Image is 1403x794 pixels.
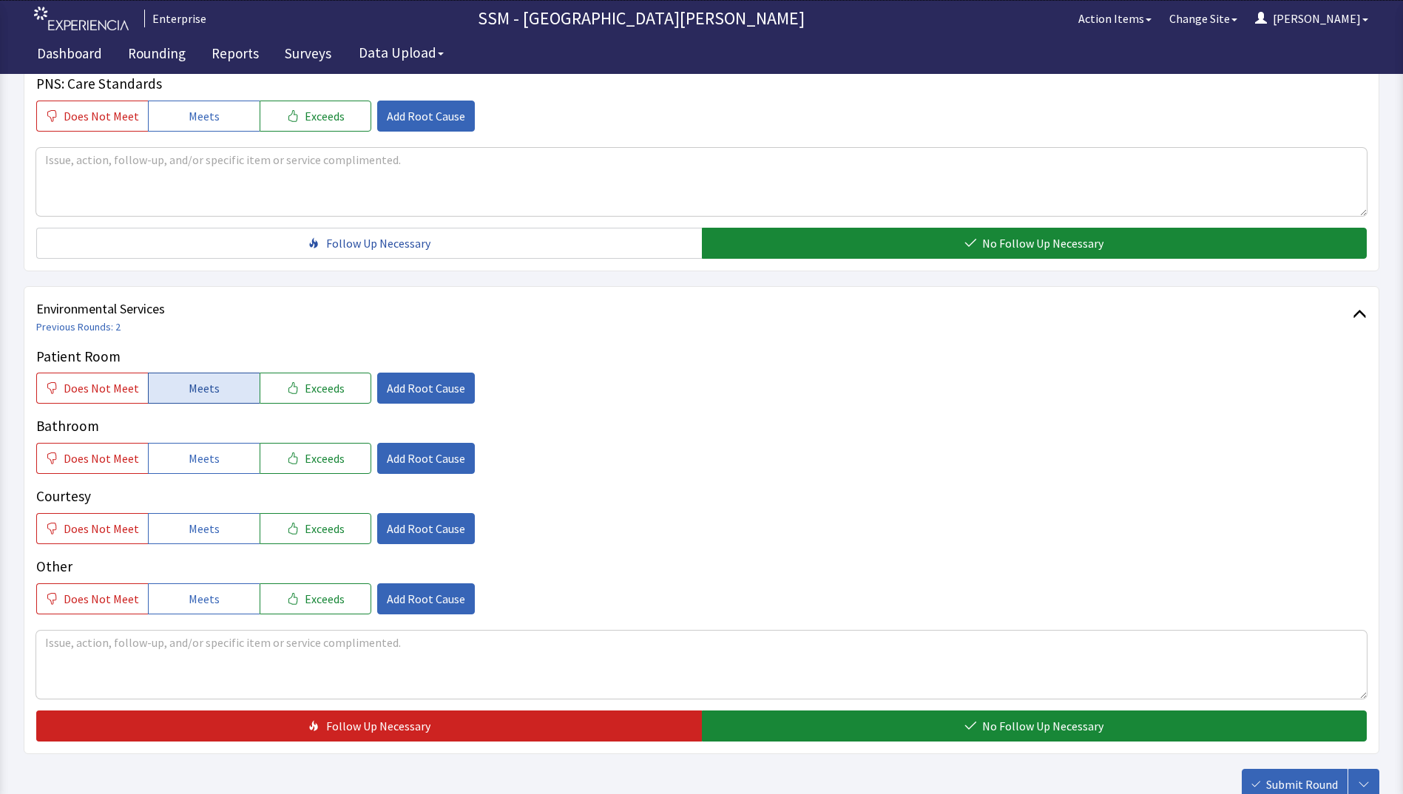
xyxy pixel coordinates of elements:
p: Bathroom [36,415,1367,437]
button: Add Root Cause [377,101,475,132]
button: Meets [148,443,260,474]
span: Follow Up Necessary [326,717,430,735]
span: Does Not Meet [64,590,139,608]
span: Exceeds [305,449,345,467]
span: Exceeds [305,379,345,397]
a: Surveys [274,37,342,74]
button: Change Site [1160,4,1246,33]
button: No Follow Up Necessary [702,228,1367,259]
span: No Follow Up Necessary [982,234,1103,252]
span: Add Root Cause [387,520,465,537]
span: Add Root Cause [387,379,465,397]
a: Rounding [117,37,197,74]
span: Does Not Meet [64,449,139,467]
span: Add Root Cause [387,590,465,608]
button: Add Root Cause [377,373,475,404]
button: Meets [148,583,260,614]
button: Meets [148,101,260,132]
p: Patient Room [36,346,1367,367]
span: No Follow Up Necessary [982,717,1103,735]
button: Add Root Cause [377,513,475,544]
button: Meets [148,513,260,544]
button: Add Root Cause [377,443,475,474]
button: Add Root Cause [377,583,475,614]
p: SSM - [GEOGRAPHIC_DATA][PERSON_NAME] [212,7,1069,30]
span: Does Not Meet [64,107,139,125]
p: Courtesy [36,486,1367,507]
a: Dashboard [26,37,113,74]
span: Add Root Cause [387,449,465,467]
span: Does Not Meet [64,379,139,397]
button: Meets [148,373,260,404]
span: Submit Round [1266,776,1338,793]
button: Does Not Meet [36,513,148,544]
span: Does Not Meet [64,520,139,537]
span: Meets [189,379,220,397]
div: Enterprise [144,10,206,27]
button: Follow Up Necessary [36,710,702,742]
button: Does Not Meet [36,101,148,132]
button: No Follow Up Necessary [702,710,1367,742]
a: Reports [200,37,270,74]
span: Meets [189,520,220,537]
button: Follow Up Necessary [36,228,702,259]
span: Meets [189,449,220,467]
button: Data Upload [350,39,453,67]
p: PNS: Care Standards [36,73,1367,95]
span: Exceeds [305,107,345,125]
button: [PERSON_NAME] [1246,4,1377,33]
button: Does Not Meet [36,583,148,614]
button: Exceeds [260,101,371,132]
span: Exceeds [305,590,345,608]
span: Follow Up Necessary [326,234,430,252]
button: Exceeds [260,443,371,474]
button: Exceeds [260,373,371,404]
span: Meets [189,107,220,125]
img: experiencia_logo.png [34,7,129,31]
button: Does Not Meet [36,373,148,404]
button: Exceeds [260,583,371,614]
button: Action Items [1069,4,1160,33]
span: Add Root Cause [387,107,465,125]
span: Environmental Services [36,299,1353,319]
span: Meets [189,590,220,608]
span: Exceeds [305,520,345,537]
button: Does Not Meet [36,443,148,474]
a: Previous Rounds: 2 [36,320,121,333]
p: Other [36,556,1367,577]
button: Exceeds [260,513,371,544]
